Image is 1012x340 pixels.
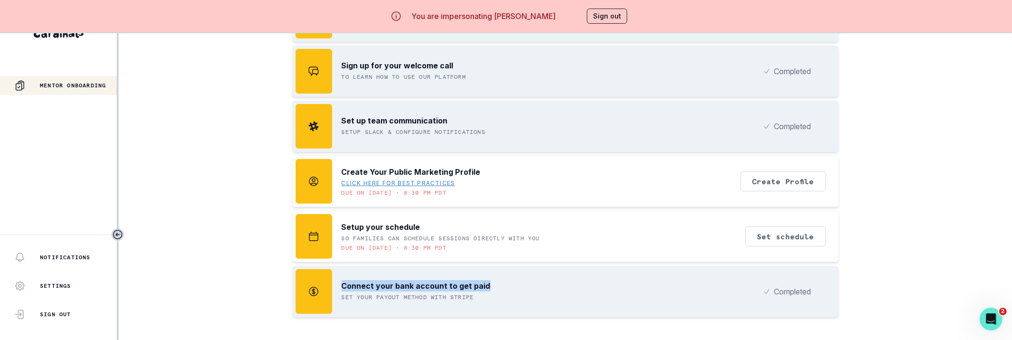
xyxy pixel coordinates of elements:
p: Mentor Onboarding [40,82,106,89]
p: Completed [774,66,811,77]
p: Notifications [40,254,91,261]
iframe: Intercom live chat [980,308,1003,331]
a: Click here for best practices [342,179,455,187]
p: Connect your bank account to get paid [342,280,491,292]
p: Sign Out [40,311,71,318]
span: 2 [999,308,1007,315]
p: Set your payout method with Stripe [342,293,474,301]
button: Toggle sidebar [111,228,124,241]
button: Create Profile [741,171,826,191]
p: SO FAMILIES CAN SCHEDULE SESSIONS DIRECTLY WITH YOU [342,235,540,242]
p: Due on [DATE] • 8:30 PM PDT [342,189,446,197]
p: You are impersonating [PERSON_NAME] [411,10,556,22]
p: Setup Slack & Configure Notifications [342,128,485,136]
button: Set schedule [745,227,826,246]
p: Create Your Public Marketing Profile [342,166,481,178]
p: Due on [DATE] • 8:30 PM PDT [342,244,446,252]
p: Settings [40,282,71,290]
p: To learn how to use our platform [342,73,466,81]
p: Set up team communication [342,115,448,126]
p: Completed [774,121,811,132]
p: Setup your schedule [342,221,420,233]
button: Sign out [587,9,627,24]
p: Completed [774,286,811,297]
p: Sign up for your welcome call [342,60,454,71]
